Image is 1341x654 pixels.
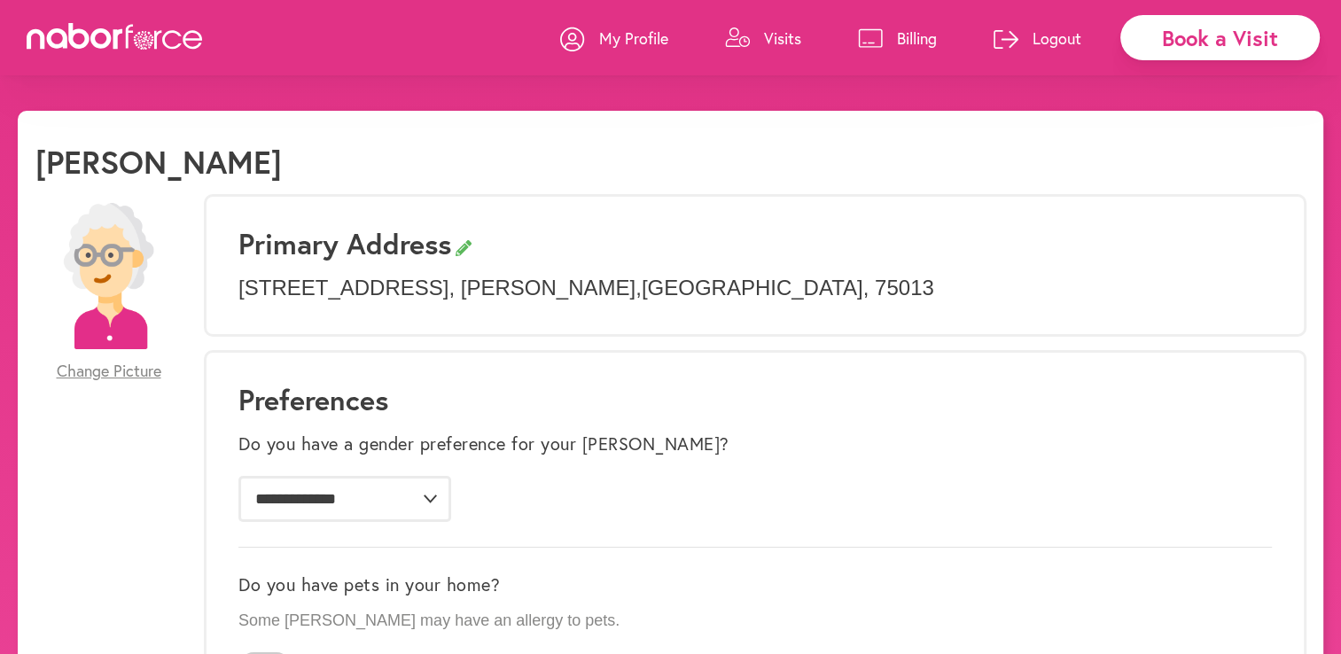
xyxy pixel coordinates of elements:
[35,143,282,181] h1: [PERSON_NAME]
[238,383,1272,417] h1: Preferences
[764,27,801,49] p: Visits
[725,12,801,65] a: Visits
[238,276,1272,301] p: [STREET_ADDRESS] , [PERSON_NAME] , [GEOGRAPHIC_DATA] , 75013
[57,362,161,381] span: Change Picture
[858,12,937,65] a: Billing
[599,27,668,49] p: My Profile
[994,12,1081,65] a: Logout
[560,12,668,65] a: My Profile
[238,574,500,596] label: Do you have pets in your home?
[897,27,937,49] p: Billing
[35,203,182,349] img: efc20bcf08b0dac87679abea64c1faab.png
[238,611,1272,631] p: Some [PERSON_NAME] may have an allergy to pets.
[1120,15,1320,60] div: Book a Visit
[238,227,1272,261] h3: Primary Address
[238,433,729,455] label: Do you have a gender preference for your [PERSON_NAME]?
[1033,27,1081,49] p: Logout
